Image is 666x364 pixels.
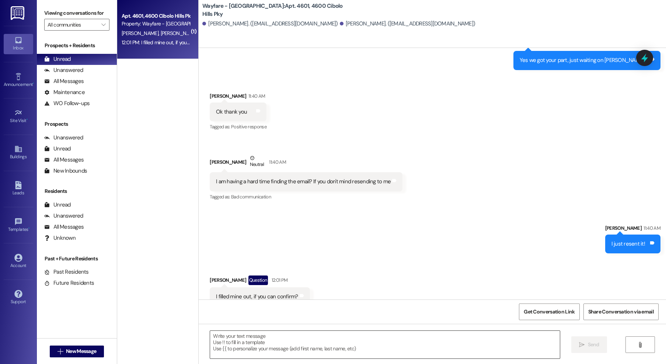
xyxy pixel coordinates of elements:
div: Prospects [37,120,117,128]
div: Future Residents [44,279,94,287]
span: Positive response [231,124,266,130]
img: ResiDesk Logo [11,6,26,20]
div: Past + Future Residents [37,255,117,263]
div: All Messages [44,156,84,164]
div: 11:40 AM [267,158,286,166]
div: Prospects + Residents [37,42,117,49]
button: Share Conversation via email [583,304,659,320]
span: Share Conversation via email [588,308,654,316]
div: [PERSON_NAME] [210,92,266,103]
div: Apt. 4601, 4600 Cibolo Hills Pky [122,12,190,20]
a: Buildings [4,143,33,163]
div: 11:40 AM [247,92,265,100]
div: Ok thank you [216,108,247,116]
a: Site Visit • [4,107,33,126]
div: Neutral [248,154,265,170]
div: I am having a hard time finding the email? If you don't mind resending to me [216,178,391,186]
i:  [57,349,63,354]
a: Leads [4,179,33,199]
div: Unread [44,145,71,153]
a: Templates • [4,215,33,235]
div: Maintenance [44,89,85,96]
div: 11:40 AM [642,224,660,232]
div: [PERSON_NAME] [605,224,660,235]
div: All Messages [44,223,84,231]
div: Unanswered [44,212,83,220]
a: Inbox [4,34,33,54]
span: Send [588,341,599,349]
div: New Inbounds [44,167,87,175]
div: [PERSON_NAME] [210,275,310,287]
div: All Messages [44,77,84,85]
span: Bad communication [231,194,271,200]
div: Unknown [44,234,76,242]
label: Viewing conversations for [44,7,109,19]
div: Tagged as: [210,121,266,132]
div: 12:01 PM [270,276,288,284]
input: All communities [48,19,98,31]
span: [PERSON_NAME] [122,30,161,37]
span: • [33,81,34,86]
div: WO Follow-ups [44,100,90,107]
div: [PERSON_NAME] [210,154,402,172]
div: I just resent it! [611,240,645,248]
span: Get Conversation Link [524,308,575,316]
div: Unanswered [44,134,83,142]
div: 12:01 PM: I filled mine out, if you can confirm? [122,39,216,46]
button: New Message [50,346,104,357]
div: I filled mine out, if you can confirm? [216,293,298,301]
div: Residents [37,187,117,195]
span: • [27,117,28,122]
span: [PERSON_NAME] [161,30,198,37]
button: Get Conversation Link [519,304,579,320]
div: Yes we got your part, just waiting on [PERSON_NAME]'s! [520,56,649,64]
div: Past Residents [44,268,89,276]
button: Send [571,336,607,353]
div: Unread [44,55,71,63]
i:  [637,342,643,348]
div: [PERSON_NAME]. ([EMAIL_ADDRESS][DOMAIN_NAME]) [202,20,338,28]
i:  [101,22,105,28]
div: [PERSON_NAME]. ([EMAIL_ADDRESS][DOMAIN_NAME]) [340,20,475,28]
span: • [28,226,29,231]
a: Account [4,252,33,271]
i:  [579,342,585,348]
div: Unanswered [44,66,83,74]
span: New Message [66,347,96,355]
div: Question [248,275,268,285]
div: Property: Wayfare - [GEOGRAPHIC_DATA] [122,20,190,28]
div: Unread [44,201,71,209]
div: Tagged as: [210,191,402,202]
a: Support [4,288,33,308]
b: Wayfare - [GEOGRAPHIC_DATA]: Apt. 4601, 4600 Cibolo Hills Pky [202,2,350,18]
